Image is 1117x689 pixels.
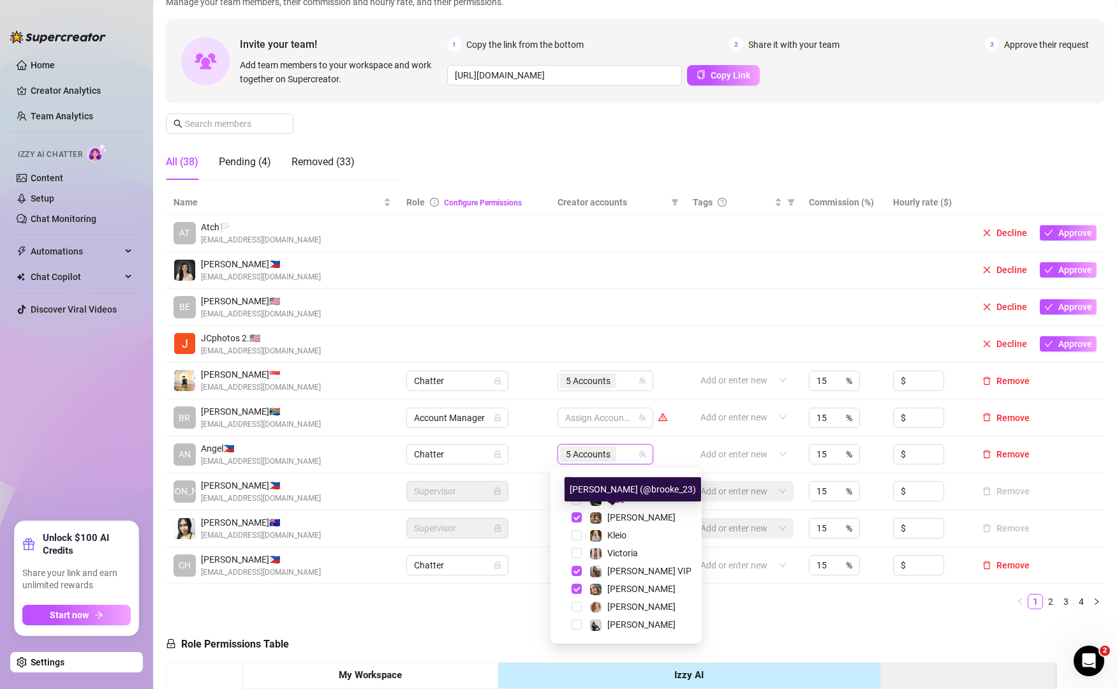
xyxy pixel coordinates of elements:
[179,411,191,425] span: BR
[87,144,107,162] img: AI Chatter
[1044,265,1053,274] span: check
[1040,262,1097,278] button: Approve
[977,558,1035,573] button: Remove
[174,195,381,209] span: Name
[590,619,602,631] img: Grace Hunt
[1044,595,1058,609] a: 2
[17,246,27,256] span: thunderbolt
[996,302,1027,312] span: Decline
[977,410,1035,426] button: Remove
[565,477,701,501] div: [PERSON_NAME] (@brooke_23)
[151,484,219,498] span: [PERSON_NAME]
[201,257,321,271] span: [PERSON_NAME] 🇵🇭
[1058,594,1074,609] li: 3
[31,267,121,287] span: Chat Copilot
[687,65,760,85] button: Copy Link
[1089,594,1104,609] button: right
[201,367,321,382] span: [PERSON_NAME] 🇸🇬
[607,530,626,540] span: Kleio
[982,376,991,385] span: delete
[166,637,289,652] h5: Role Permissions Table
[201,308,321,320] span: [EMAIL_ADDRESS][DOMAIN_NAME]
[982,339,991,348] span: close
[671,198,679,206] span: filter
[447,38,461,52] span: 1
[639,377,646,385] span: team
[494,487,501,495] span: lock
[590,530,602,542] img: Kleio
[982,450,991,459] span: delete
[558,195,666,209] span: Creator accounts
[201,331,321,345] span: JCphotos 2. 🇺🇸
[1044,302,1053,311] span: check
[174,260,195,281] img: Justine Bairan
[996,560,1030,570] span: Remove
[201,271,321,283] span: [EMAIL_ADDRESS][DOMAIN_NAME]
[982,228,991,237] span: close
[985,38,999,52] span: 3
[977,299,1032,315] button: Decline
[201,382,321,394] span: [EMAIL_ADDRESS][DOMAIN_NAME]
[1004,38,1089,52] span: Approve their request
[430,198,439,207] span: info-circle
[607,512,676,522] span: [PERSON_NAME]
[1040,225,1097,241] button: Approve
[201,515,321,530] span: [PERSON_NAME] 🇦🇺
[885,190,970,215] th: Hourly rate ($)
[292,154,355,170] div: Removed (33)
[572,584,582,594] span: Select tree node
[179,558,191,572] span: CH
[977,336,1032,352] button: Decline
[982,561,991,570] span: delete
[658,413,667,422] span: warning
[572,548,582,558] span: Select tree node
[31,80,133,101] a: Creator Analytics
[201,478,321,493] span: [PERSON_NAME] 🇵🇭
[748,38,840,52] span: Share it with your team
[1058,265,1092,275] span: Approve
[697,70,706,79] span: copy
[31,214,96,224] a: Chat Monitoring
[1074,595,1088,609] a: 4
[590,602,602,613] img: Amy Pond
[572,566,582,576] span: Select tree node
[201,567,321,579] span: [EMAIL_ADDRESS][DOMAIN_NAME]
[414,556,501,575] span: Chatter
[1044,339,1053,348] span: check
[996,265,1027,275] span: Decline
[572,530,582,540] span: Select tree node
[201,441,321,456] span: Angel 🇵🇭
[977,373,1035,389] button: Remove
[1012,594,1028,609] button: left
[560,373,616,389] span: 5 Accounts
[590,512,602,524] img: Brooke
[560,447,616,462] span: 5 Accounts
[31,173,63,183] a: Content
[494,377,501,385] span: lock
[607,584,676,594] span: [PERSON_NAME]
[977,521,1035,536] button: Remove
[179,300,190,314] span: BE
[201,456,321,468] span: [EMAIL_ADDRESS][DOMAIN_NAME]
[607,602,676,612] span: [PERSON_NAME]
[607,548,638,558] span: Victoria
[43,531,131,557] strong: Unlock $100 AI Credits
[996,449,1030,459] span: Remove
[787,198,795,206] span: filter
[674,669,704,681] strong: Izzy AI
[607,566,692,576] span: [PERSON_NAME] VIP
[201,493,321,505] span: [EMAIL_ADDRESS][DOMAIN_NAME]
[22,567,131,592] span: Share your link and earn unlimited rewards
[711,70,750,80] span: Copy Link
[406,197,425,207] span: Role
[414,519,501,538] span: Supervisor
[494,450,501,458] span: lock
[201,220,321,234] span: Atch 🏳️
[572,602,582,612] span: Select tree node
[166,190,399,215] th: Name
[996,413,1030,423] span: Remove
[201,234,321,246] span: [EMAIL_ADDRESS][DOMAIN_NAME]
[639,450,646,458] span: team
[572,512,582,522] span: Select tree node
[31,60,55,70] a: Home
